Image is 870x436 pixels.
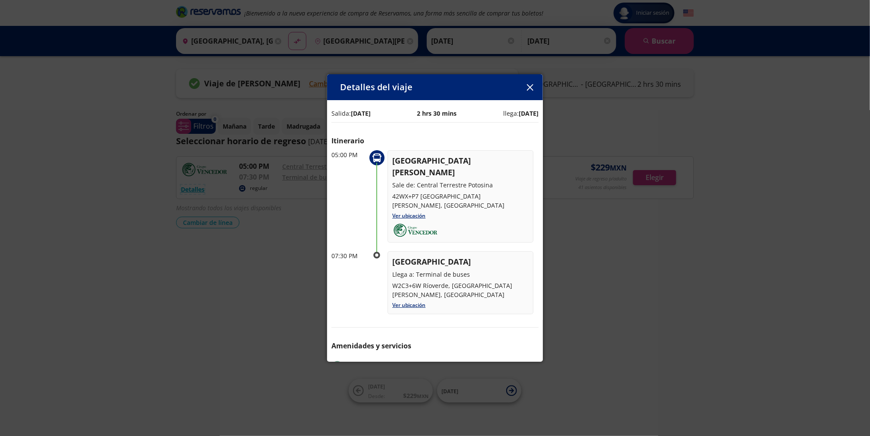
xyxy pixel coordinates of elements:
p: Amenidades y servicios [331,341,539,351]
p: [GEOGRAPHIC_DATA] [392,256,529,268]
p: W2C3+6W Ríoverde, [GEOGRAPHIC_DATA][PERSON_NAME], [GEOGRAPHIC_DATA] [392,281,529,299]
p: Sale de: Central Terrestre Potosina [392,180,529,190]
p: 42WX+P7 [GEOGRAPHIC_DATA][PERSON_NAME], [GEOGRAPHIC_DATA] [392,192,529,210]
p: 05:00 PM [331,150,366,159]
p: Itinerario [331,136,539,146]
p: Salida: [331,109,371,118]
a: Ver ubicación [392,301,426,309]
img: VENCEDOR [331,360,366,373]
p: Detalles del viaje [340,81,413,94]
p: [GEOGRAPHIC_DATA][PERSON_NAME] [392,155,529,178]
p: Llega a: Terminal de buses [392,270,529,279]
p: 2 hrs 30 mins [417,109,457,118]
b: [DATE] [351,109,371,117]
p: 07:30 PM [331,251,366,260]
b: [DATE] [519,109,539,117]
p: llega: [503,109,539,118]
a: Ver ubicación [392,212,426,219]
img: grupo-vencedor.png [392,223,438,238]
